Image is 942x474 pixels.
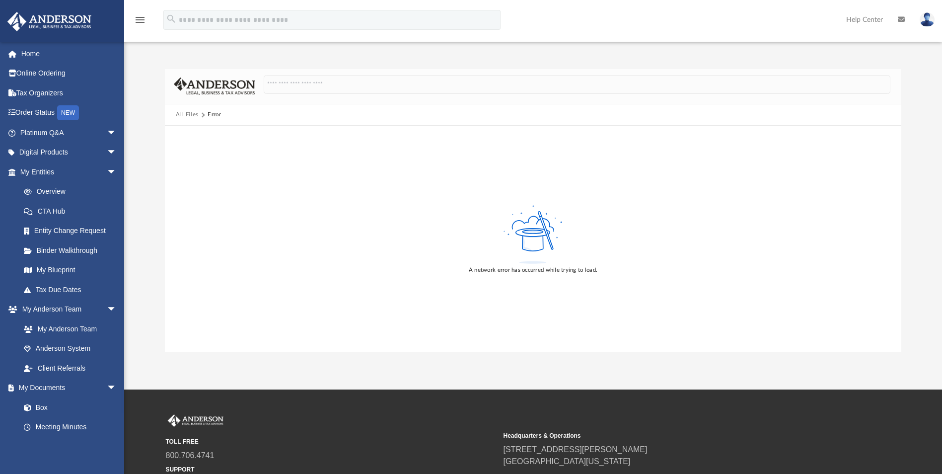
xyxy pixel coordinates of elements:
a: [GEOGRAPHIC_DATA][US_STATE] [504,457,631,466]
a: Digital Productsarrow_drop_down [7,143,132,162]
i: menu [134,14,146,26]
a: Online Ordering [7,64,132,83]
small: TOLL FREE [166,437,497,446]
a: Tax Due Dates [14,280,132,300]
small: SUPPORT [166,465,497,474]
a: Entity Change Request [14,221,132,241]
a: Tax Organizers [7,83,132,103]
input: Search files and folders [264,75,890,94]
a: Meeting Minutes [14,417,127,437]
img: User Pic [920,12,935,27]
img: Anderson Advisors Platinum Portal [166,414,225,427]
span: arrow_drop_down [107,162,127,182]
a: My Blueprint [14,260,127,280]
span: arrow_drop_down [107,143,127,163]
a: Platinum Q&Aarrow_drop_down [7,123,132,143]
a: My Anderson Team [14,319,122,339]
a: 800.706.4741 [166,451,215,460]
small: Headquarters & Operations [504,431,834,440]
span: arrow_drop_down [107,378,127,398]
button: All Files [176,110,199,119]
i: search [166,13,177,24]
a: My Entitiesarrow_drop_down [7,162,132,182]
a: menu [134,19,146,26]
div: Error [208,110,220,119]
a: Client Referrals [14,358,127,378]
span: arrow_drop_down [107,300,127,320]
a: [STREET_ADDRESS][PERSON_NAME] [504,445,648,454]
a: Home [7,44,132,64]
div: NEW [57,105,79,120]
a: Forms Library [14,437,122,457]
a: Binder Walkthrough [14,240,132,260]
a: Box [14,397,122,417]
div: A network error has occurred while trying to load. [469,266,597,275]
a: My Documentsarrow_drop_down [7,378,127,398]
a: My Anderson Teamarrow_drop_down [7,300,127,319]
a: Order StatusNEW [7,103,132,123]
span: arrow_drop_down [107,123,127,143]
a: CTA Hub [14,201,132,221]
a: Anderson System [14,339,127,359]
img: Anderson Advisors Platinum Portal [4,12,94,31]
a: Overview [14,182,132,202]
